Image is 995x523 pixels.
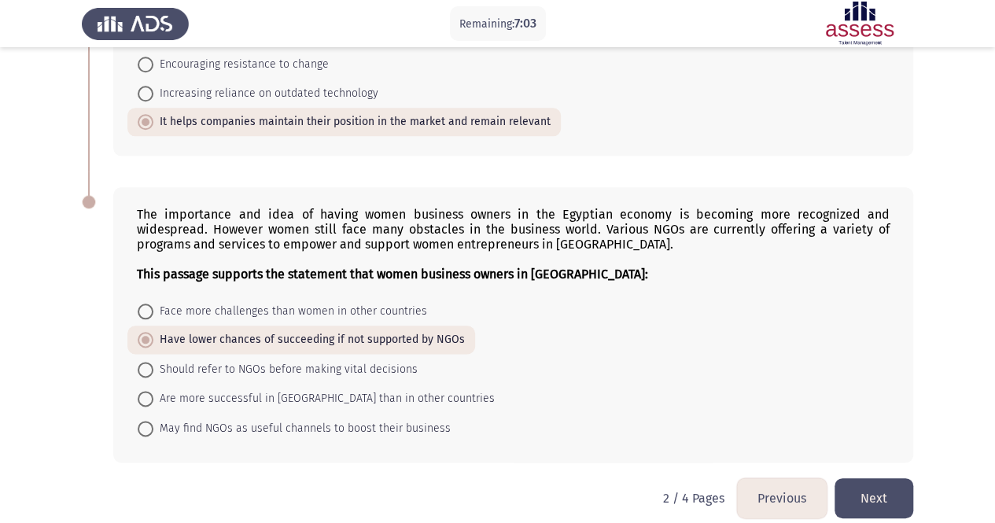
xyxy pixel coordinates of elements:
span: Are more successful in [GEOGRAPHIC_DATA] than in other countries [153,389,495,408]
span: May find NGOs as useful channels to boost their business [153,419,451,438]
b: This passage supports the statement that women business owners in [GEOGRAPHIC_DATA]: [137,267,648,282]
button: load previous page [737,478,827,518]
span: Increasing reliance on outdated technology [153,84,378,103]
img: Assess Talent Management logo [82,2,189,46]
span: Encouraging resistance to change [153,55,329,74]
img: Assessment logo of ASSESS English Language Assessment (3 Module) (Ba - IB) [806,2,913,46]
p: Remaining: [459,14,536,34]
p: 2 / 4 Pages [663,491,724,506]
span: Should refer to NGOs before making vital decisions [153,360,418,379]
span: It helps companies maintain their position in the market and remain relevant [153,112,551,131]
span: Face more challenges than women in other countries [153,302,427,321]
span: Have lower chances of succeeding if not supported by NGOs [153,330,465,349]
button: load next page [835,478,913,518]
div: The importance and idea of having women business owners in the Egyptian economy is becoming more ... [137,207,890,282]
span: 7:03 [514,16,536,31]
